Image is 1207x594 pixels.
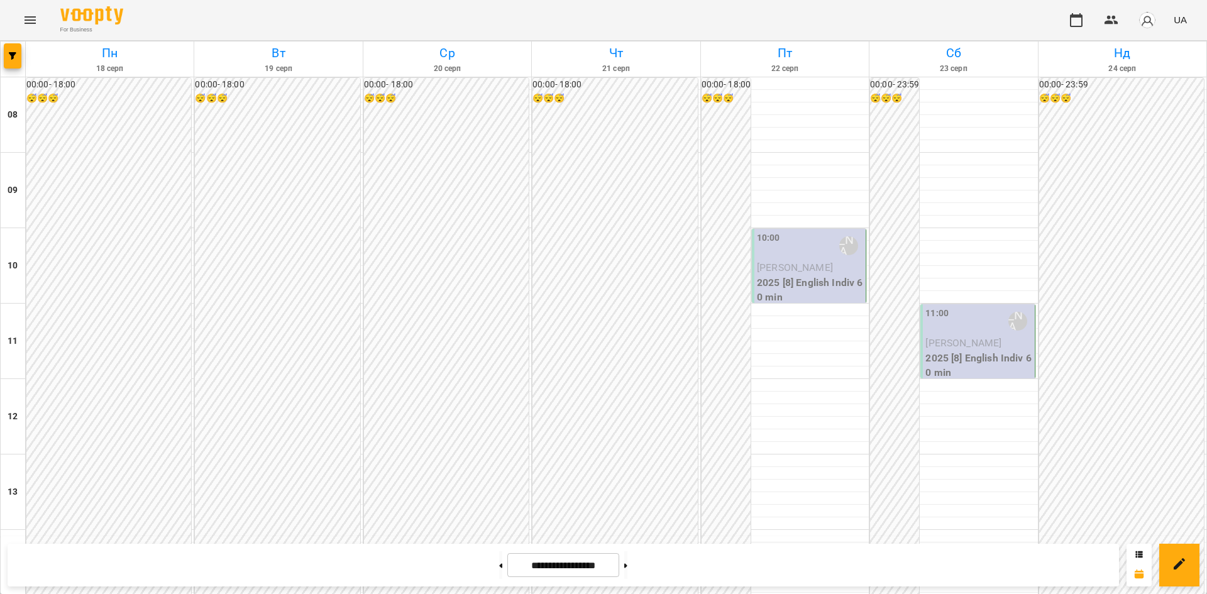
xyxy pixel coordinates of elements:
h6: Нд [1040,43,1204,63]
h6: 😴😴😴 [702,92,751,106]
h6: 09 [8,184,18,197]
h6: Вт [196,43,360,63]
label: 11:00 [925,307,949,321]
h6: 23 серп [871,63,1035,75]
h6: Чт [534,43,698,63]
h6: 08 [8,108,18,122]
h6: 11 [8,334,18,348]
h6: 21 серп [534,63,698,75]
h6: 12 [8,410,18,424]
h6: 😴😴😴 [26,92,191,106]
h6: 00:00 - 18:00 [532,78,697,92]
h6: 😴😴😴 [532,92,697,106]
h6: 24 серп [1040,63,1204,75]
img: Voopty Logo [60,6,123,25]
h6: 00:00 - 18:00 [364,78,529,92]
h6: 😴😴😴 [1039,92,1204,106]
span: UA [1174,13,1187,26]
h6: 19 серп [196,63,360,75]
button: Menu [15,5,45,35]
h6: 20 серп [365,63,529,75]
h6: 😴😴😴 [364,92,529,106]
h6: Сб [871,43,1035,63]
h6: 00:00 - 18:00 [702,78,751,92]
h6: 10 [8,259,18,273]
h6: 😴😴😴 [195,92,360,106]
p: 2025 [8] English Indiv 60 min [925,351,1032,380]
span: For Business [60,26,123,34]
h6: 😴😴😴 [870,92,919,106]
h6: Пт [703,43,867,63]
h6: Пн [28,43,192,63]
span: [PERSON_NAME] [925,337,1001,349]
h6: Ср [365,43,529,63]
h6: 22 серп [703,63,867,75]
span: [PERSON_NAME] [757,261,833,273]
h6: 00:00 - 23:59 [870,78,919,92]
img: avatar_s.png [1138,11,1156,29]
h6: 00:00 - 18:00 [195,78,360,92]
div: Стецюк Ілона (а) [1008,312,1027,331]
div: Стецюк Ілона (а) [839,236,858,255]
h6: 13 [8,485,18,499]
p: 2025 [8] English Indiv 60 min [757,275,863,305]
h6: 00:00 - 18:00 [26,78,191,92]
label: 10:00 [757,231,780,245]
h6: 18 серп [28,63,192,75]
button: UA [1169,8,1192,31]
h6: 00:00 - 23:59 [1039,78,1204,92]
